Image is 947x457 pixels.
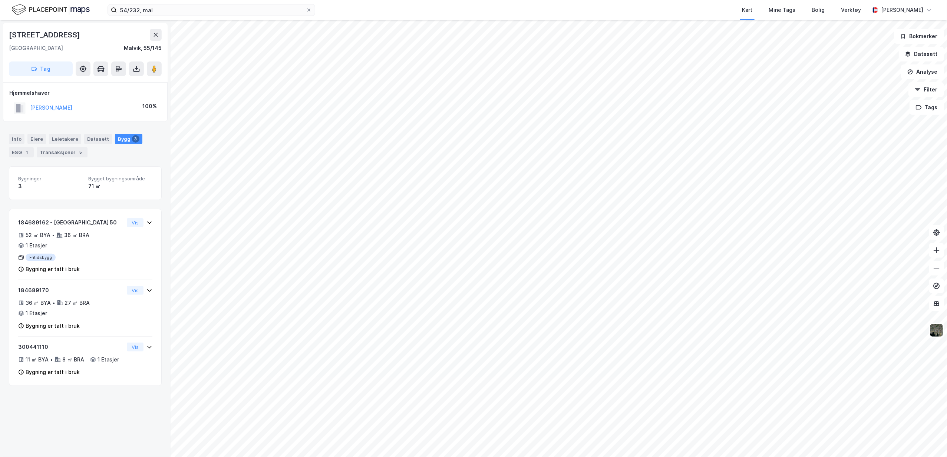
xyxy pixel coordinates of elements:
[27,134,46,144] div: Eiere
[18,343,124,351] div: 300441110
[98,355,119,364] div: 1 Etasjer
[26,368,80,377] div: Bygning er tatt i bruk
[84,134,112,144] div: Datasett
[910,100,944,115] button: Tags
[18,182,82,191] div: 3
[127,286,143,295] button: Vis
[742,6,752,14] div: Kart
[12,3,90,16] img: logo.f888ab2527a4732fd821a326f86c7f29.svg
[9,61,73,76] button: Tag
[18,176,82,182] span: Bygninger
[37,147,88,157] div: Transaksjoner
[52,232,55,238] div: •
[124,44,162,53] div: Malvik, 55/145
[52,300,55,306] div: •
[88,176,152,182] span: Bygget bygningsområde
[9,29,82,41] div: [STREET_ADDRESS]
[127,218,143,227] button: Vis
[769,6,795,14] div: Mine Tags
[894,29,944,44] button: Bokmerker
[881,6,923,14] div: [PERSON_NAME]
[77,149,85,156] div: 5
[115,134,142,144] div: Bygg
[9,44,63,53] div: [GEOGRAPHIC_DATA]
[132,135,139,143] div: 3
[26,265,80,274] div: Bygning er tatt i bruk
[812,6,825,14] div: Bolig
[117,4,306,16] input: Søk på adresse, matrikkel, gårdeiere, leietakere eller personer
[26,355,49,364] div: 11 ㎡ BYA
[127,343,143,351] button: Vis
[9,89,161,97] div: Hjemmelshaver
[65,298,90,307] div: 27 ㎡ BRA
[26,241,47,250] div: 1 Etasjer
[26,309,47,318] div: 1 Etasjer
[899,47,944,61] button: Datasett
[930,323,944,337] img: 9k=
[23,149,31,156] div: 1
[50,357,53,363] div: •
[26,298,51,307] div: 36 ㎡ BYA
[26,321,80,330] div: Bygning er tatt i bruk
[62,355,84,364] div: 8 ㎡ BRA
[901,64,944,79] button: Analyse
[26,231,50,240] div: 52 ㎡ BYA
[841,6,861,14] div: Verktøy
[18,286,124,295] div: 184689170
[9,134,24,144] div: Info
[908,82,944,97] button: Filter
[88,182,152,191] div: 71 ㎡
[18,218,124,227] div: 184689162 - [GEOGRAPHIC_DATA] 50
[49,134,81,144] div: Leietakere
[64,231,89,240] div: 36 ㎡ BRA
[9,147,34,157] div: ESG
[910,421,947,457] iframe: Chat Widget
[142,102,157,111] div: 100%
